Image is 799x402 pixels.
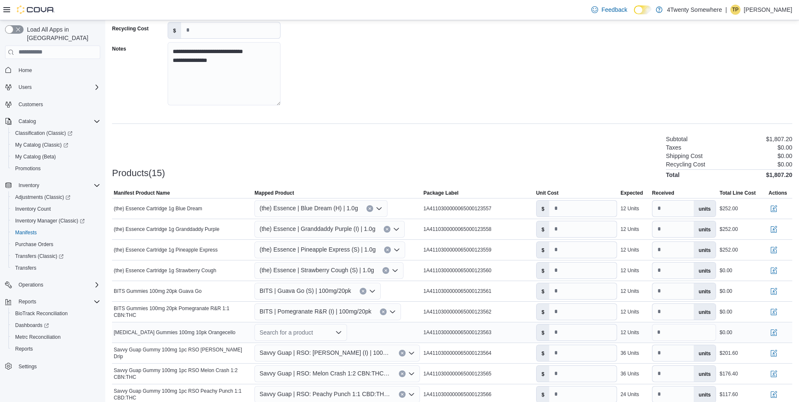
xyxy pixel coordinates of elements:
[12,204,54,214] a: Inventory Count
[114,346,251,360] span: Savvy Guap Gummy 100mg 1pc RSO [PERSON_NAME] Drip
[360,288,366,295] button: Clear input
[12,192,74,202] a: Adjustments (Classic)
[423,226,492,233] span: 1A4110300000065000123558
[15,280,100,290] span: Operations
[15,180,43,190] button: Inventory
[168,22,181,38] label: $
[719,370,738,377] div: $176.40
[259,389,390,399] span: Savvy Guap | RSO: Peachy Punch 1:1 CBD:THC (H) | 100mg
[15,362,40,372] a: Settings
[376,205,382,212] button: Open list of options
[12,344,100,354] span: Reports
[259,203,358,213] span: (the) Essence | Blue Dream (H) | 1.0g
[12,228,100,238] span: Manifests
[694,201,716,217] label: units
[5,61,100,394] nav: Complex example
[537,304,550,320] label: $
[15,180,100,190] span: Inventory
[666,136,687,142] h6: Subtotal
[12,263,100,273] span: Transfers
[423,350,492,356] span: 1A4110300000065000123564
[2,360,104,372] button: Settings
[15,322,49,329] span: Dashboards
[694,304,716,320] label: units
[12,216,88,226] a: Inventory Manager (Classic)
[15,206,51,212] span: Inventory Count
[393,247,400,253] button: Open list of options
[620,350,639,356] div: 36 Units
[15,194,70,201] span: Adjustments (Classic)
[12,344,36,354] a: Reports
[725,5,727,15] p: |
[259,368,390,378] span: Savvy Guap | RSO: Melon Crash 1:2 CBN:THC (I) | 100mg
[588,1,631,18] a: Feedback
[15,165,41,172] span: Promotions
[15,346,33,352] span: Reports
[12,239,57,249] a: Purchase Orders
[719,205,738,212] div: $252.00
[15,153,56,160] span: My Catalog (Beta)
[12,263,40,273] a: Transfers
[392,267,398,274] button: Open list of options
[17,5,55,14] img: Cova
[15,253,64,260] span: Transfers (Classic)
[8,250,104,262] a: Transfers (Classic)
[2,279,104,291] button: Operations
[15,241,53,248] span: Purchase Orders
[15,361,100,371] span: Settings
[537,201,550,217] label: $
[15,99,46,110] a: Customers
[620,247,639,253] div: 12 Units
[537,242,550,258] label: $
[8,163,104,174] button: Promotions
[408,370,415,377] button: Open list of options
[8,151,104,163] button: My Catalog (Beta)
[12,163,44,174] a: Promotions
[694,283,716,299] label: units
[112,168,165,178] h3: Products(15)
[408,350,415,356] button: Open list of options
[19,84,32,91] span: Users
[8,127,104,139] a: Classification (Classic)
[8,203,104,215] button: Inventory Count
[2,81,104,93] button: Users
[19,67,32,74] span: Home
[719,226,738,233] div: $252.00
[114,247,218,253] span: (the) Essence Cartridge 1g Pineapple Express
[15,116,100,126] span: Catalog
[8,215,104,227] a: Inventory Manager (Classic)
[620,288,639,295] div: 12 Units
[719,247,738,253] div: $252.00
[112,25,149,32] label: Recycling Cost
[719,350,738,356] div: $201.60
[423,329,492,336] span: 1A4110300000065000123563
[766,136,792,142] p: $1,807.20
[19,281,43,288] span: Operations
[8,331,104,343] button: Metrc Reconciliation
[8,191,104,203] a: Adjustments (Classic)
[423,288,492,295] span: 1A4110300000065000123561
[666,172,679,178] h4: Total
[19,101,43,108] span: Customers
[12,251,67,261] a: Transfers (Classic)
[12,192,100,202] span: Adjustments (Classic)
[2,115,104,127] button: Catalog
[114,388,251,401] span: Savvy Guap Gummy 100mg 1pc RSO Peachy Punch 1:1 CBD:THC
[15,65,100,75] span: Home
[423,190,458,196] span: Package Label
[694,242,716,258] label: units
[536,190,558,196] span: Unit Cost
[694,345,716,361] label: units
[15,82,35,92] button: Users
[12,152,59,162] a: My Catalog (Beta)
[15,130,72,137] span: Classification (Classic)
[423,308,492,315] span: 1A4110300000065000123562
[12,320,100,330] span: Dashboards
[12,140,72,150] a: My Catalog (Classic)
[399,370,406,377] button: Clear input
[732,5,738,15] span: TP
[12,128,76,138] a: Classification (Classic)
[719,391,738,398] div: $117.60
[423,247,492,253] span: 1A4110300000065000123559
